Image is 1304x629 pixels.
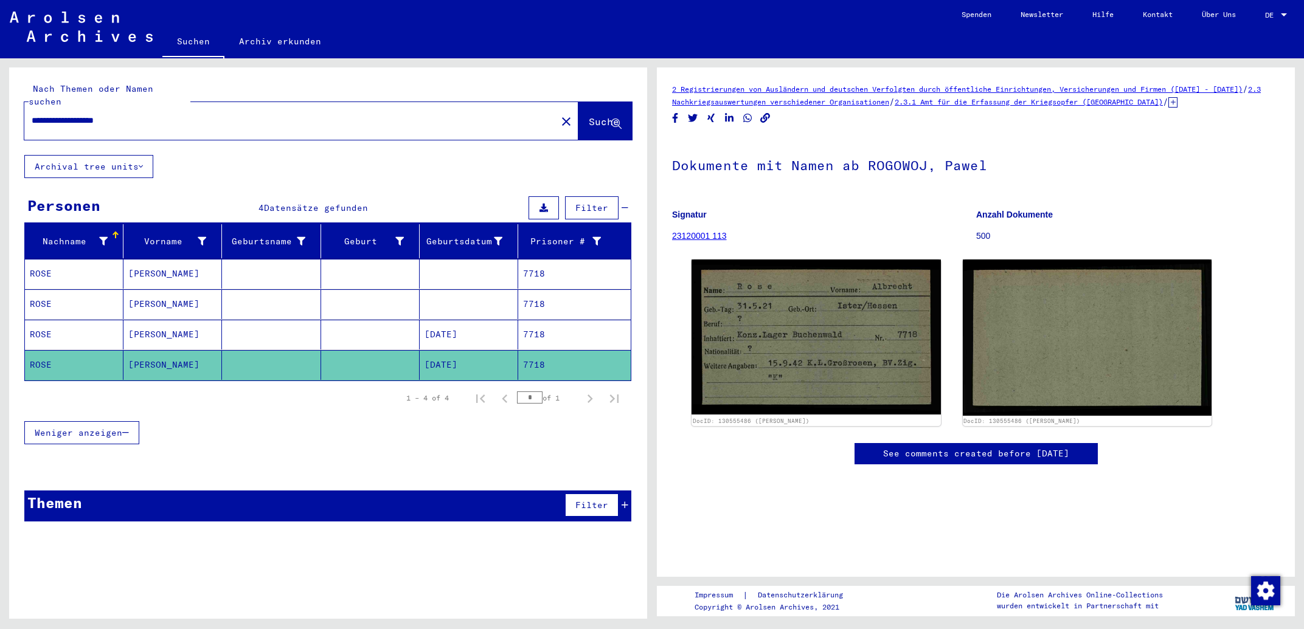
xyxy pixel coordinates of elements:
button: Share on WhatsApp [741,111,754,126]
img: 001.jpg [692,260,941,414]
mat-header-cell: Geburtsdatum [420,224,518,258]
span: / [1243,83,1248,94]
div: Nachname [30,235,108,248]
div: Nachname [30,232,123,251]
span: Datensätze gefunden [264,202,368,213]
div: Personen [27,194,100,216]
button: Copy link [759,111,772,126]
span: Weniger anzeigen [35,427,122,438]
b: Signatur [672,210,707,219]
div: 1 – 4 of 4 [406,393,449,404]
button: Share on LinkedIn [723,111,736,126]
mat-cell: ROSE [25,259,123,289]
button: Next page [578,386,602,410]
div: Geburtsdatum [425,235,502,248]
button: Previous page [493,386,517,410]
a: 23120001 113 [672,231,727,241]
div: Prisoner # [523,232,616,251]
span: Filter [575,500,608,510]
button: Last page [602,386,626,410]
div: Themen [27,492,82,514]
img: 002.jpg [963,260,1212,416]
mat-label: Nach Themen oder Namen suchen [29,83,153,107]
button: Weniger anzeigen [24,421,139,444]
mat-cell: 7718 [518,289,631,319]
p: 500 [976,230,1280,242]
mat-icon: close [559,114,574,129]
p: Copyright © Arolsen Archives, 2021 [695,602,858,613]
a: See comments created before [DATE] [883,447,1069,460]
mat-cell: [PERSON_NAME] [123,320,222,349]
mat-cell: [DATE] [420,350,518,380]
button: Filter [565,493,619,517]
button: Suche [578,102,632,140]
div: Vorname [128,232,221,251]
div: | [695,589,858,602]
mat-cell: 7718 [518,259,631,289]
a: 2.3.1 Amt für die Erfassung der Kriegsopfer ([GEOGRAPHIC_DATA]) [895,97,1163,106]
mat-header-cell: Geburtsname [222,224,321,258]
span: DE [1265,11,1278,19]
div: Geburt‏ [326,235,404,248]
button: Share on Twitter [687,111,699,126]
a: Impressum [695,589,743,602]
mat-cell: 7718 [518,350,631,380]
mat-cell: [PERSON_NAME] [123,350,222,380]
button: Filter [565,196,619,219]
span: 4 [258,202,264,213]
mat-cell: [DATE] [420,320,518,349]
mat-cell: ROSE [25,350,123,380]
a: DocID: 130555486 ([PERSON_NAME]) [963,418,1080,424]
a: Archiv erkunden [224,27,336,56]
div: Geburtsname [227,232,320,251]
button: Archival tree units [24,155,153,178]
span: Suche [589,115,619,128]
a: 2 Registrierungen von Ausländern und deutschen Verfolgten durch öffentliche Einrichtungen, Versic... [672,84,1243,94]
img: Zustimmung ändern [1251,576,1280,605]
img: yv_logo.png [1232,585,1278,616]
div: Vorname [128,235,206,248]
a: DocID: 130555486 ([PERSON_NAME]) [693,418,810,424]
p: Die Arolsen Archives Online-Collections [997,589,1163,600]
mat-header-cell: Geburt‏ [321,224,420,258]
b: Anzahl Dokumente [976,210,1053,219]
mat-cell: ROSE [25,320,123,349]
img: Arolsen_neg.svg [10,12,153,42]
mat-header-cell: Nachname [25,224,123,258]
span: / [889,96,895,107]
div: of 1 [517,392,578,404]
div: Geburtsdatum [425,232,518,251]
div: Prisoner # [523,235,601,248]
div: Geburtsname [227,235,305,248]
mat-header-cell: Prisoner # [518,224,631,258]
span: Filter [575,202,608,213]
mat-cell: [PERSON_NAME] [123,289,222,319]
a: Datenschutzerklärung [748,589,858,602]
span: / [1163,96,1168,107]
p: wurden entwickelt in Partnerschaft mit [997,600,1163,611]
mat-header-cell: Vorname [123,224,222,258]
a: Suchen [162,27,224,58]
div: Zustimmung ändern [1250,576,1280,605]
mat-cell: [PERSON_NAME] [123,259,222,289]
mat-cell: ROSE [25,289,123,319]
mat-cell: 7718 [518,320,631,349]
button: First page [468,386,493,410]
h1: Dokumente mit Namen ab ROGOWOJ, Pawel [672,137,1280,191]
button: Clear [554,109,578,133]
button: Share on Facebook [669,111,682,126]
div: Geburt‏ [326,232,419,251]
button: Share on Xing [705,111,718,126]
